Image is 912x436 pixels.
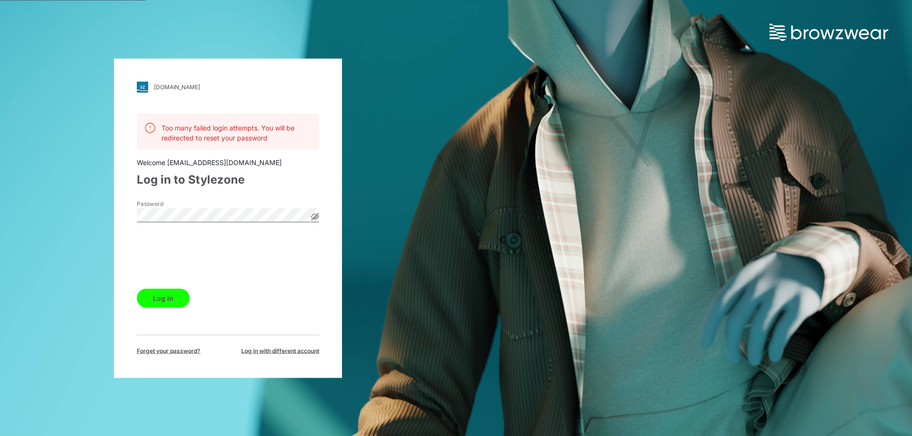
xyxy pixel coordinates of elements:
label: Password [137,199,203,208]
span: Log in with different account [241,346,319,355]
img: svg+xml;base64,PHN2ZyB3aWR0aD0iMjQiIGhlaWdodD0iMjQiIHZpZXdCb3g9IjAgMCAyNCAyNCIgZmlsbD0ibm9uZSIgeG... [144,122,156,133]
div: Log in to Stylezone [137,171,319,188]
iframe: reCAPTCHA [137,236,281,273]
a: [DOMAIN_NAME] [137,81,319,93]
div: [DOMAIN_NAME] [154,83,200,91]
img: browzwear-logo.73288ffb.svg [769,24,888,41]
div: Welcome [EMAIL_ADDRESS][DOMAIN_NAME] [137,157,319,167]
p: Too many failed login attempts. You will be redirected to reset your password [161,122,312,142]
button: Log in [137,288,190,307]
span: Forget your password? [137,346,200,355]
img: svg+xml;base64,PHN2ZyB3aWR0aD0iMjgiIGhlaWdodD0iMjgiIHZpZXdCb3g9IjAgMCAyOCAyOCIgZmlsbD0ibm9uZSIgeG... [137,81,148,93]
